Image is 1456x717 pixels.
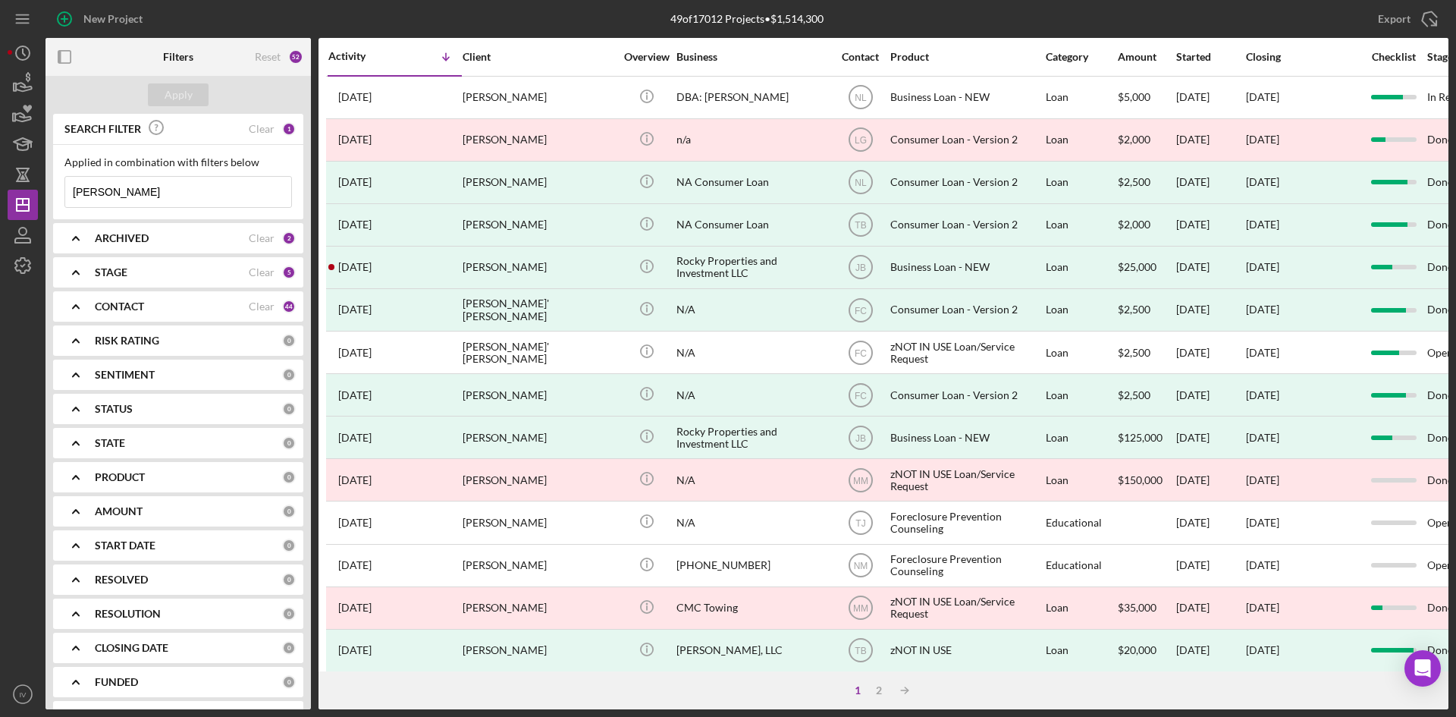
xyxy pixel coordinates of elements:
[95,437,125,449] b: STATE
[1046,460,1116,500] div: Loan
[463,631,614,671] div: [PERSON_NAME]
[1118,290,1175,330] div: $2,500
[853,475,868,486] text: MM
[249,232,275,244] div: Clear
[676,247,828,288] div: Rocky Properties and Investment LLC
[282,368,296,382] div: 0
[670,13,824,25] div: 49 of 17012 Projects • $1,514,300
[282,675,296,689] div: 0
[890,631,1042,671] div: zNOT IN USE
[95,676,138,688] b: FUNDED
[1118,162,1175,203] div: $2,500
[95,369,155,381] b: SENTIMENT
[338,219,372,231] time: 2024-06-24 21:44
[1246,516,1279,529] time: [DATE]
[676,417,828,458] div: Rocky Properties and Investment LLC
[463,205,614,245] div: [PERSON_NAME]
[165,83,193,106] div: Apply
[1378,4,1410,34] div: Export
[45,4,158,34] button: New Project
[8,679,38,709] button: IV
[282,607,296,621] div: 0
[95,403,133,415] b: STATUS
[338,474,372,486] time: 2024-01-23 19:42
[868,684,890,697] div: 2
[64,123,141,135] b: SEARCH FILTER
[890,51,1042,63] div: Product
[1246,346,1279,359] time: [DATE]
[1246,51,1360,63] div: Closing
[338,134,372,146] time: 2025-02-12 20:41
[1246,219,1279,231] div: [DATE]
[282,300,296,313] div: 44
[1361,51,1426,63] div: Checklist
[1118,417,1175,458] div: $125,000
[676,332,828,373] div: N/A
[1176,120,1244,160] div: [DATE]
[463,332,614,373] div: [PERSON_NAME]' [PERSON_NAME]
[676,120,828,160] div: n/a
[1176,588,1244,628] div: [DATE]
[890,375,1042,415] div: Consumer Loan - Version 2
[95,505,143,517] b: AMOUNT
[853,561,868,571] text: NM
[1046,51,1116,63] div: Category
[855,347,867,358] text: FC
[1176,546,1244,586] div: [DATE]
[1246,261,1279,273] div: [DATE]
[832,51,889,63] div: Contact
[676,290,828,330] div: N/A
[463,290,614,330] div: [PERSON_NAME]' [PERSON_NAME]
[855,432,865,443] text: JB
[1246,90,1279,103] time: [DATE]
[338,432,372,444] time: 2024-02-27 20:35
[463,375,614,415] div: [PERSON_NAME]
[95,642,168,654] b: CLOSING DATE
[1118,631,1175,671] div: $20,000
[1118,77,1175,118] div: $5,000
[1118,332,1175,373] div: $2,500
[890,162,1042,203] div: Consumer Loan - Version 2
[95,539,155,552] b: START DATE
[676,162,828,203] div: NA Consumer Loan
[676,375,828,415] div: N/A
[1246,176,1279,188] div: [DATE]
[855,390,867,401] text: FC
[854,135,866,146] text: LG
[676,588,828,628] div: CMC Towing
[676,460,828,500] div: N/A
[890,332,1042,373] div: zNOT IN USE Loan/Service Request
[338,347,372,359] time: 2024-04-01 19:37
[282,470,296,484] div: 0
[853,603,868,614] text: MM
[1176,77,1244,118] div: [DATE]
[463,546,614,586] div: [PERSON_NAME]
[1046,77,1116,118] div: Loan
[148,83,209,106] button: Apply
[19,690,27,699] text: IV
[328,50,395,62] div: Activity
[1046,290,1116,330] div: Loan
[95,608,161,620] b: RESOLUTION
[463,120,614,160] div: [PERSON_NAME]
[282,505,296,518] div: 0
[249,300,275,313] div: Clear
[1046,546,1116,586] div: Educational
[1118,460,1175,500] div: $150,000
[1363,4,1448,34] button: Export
[855,305,867,316] text: FC
[338,261,372,273] time: 2024-06-05 19:42
[1176,375,1244,415] div: [DATE]
[1246,601,1279,614] time: [DATE]
[1246,644,1279,656] div: [DATE]
[282,266,296,279] div: 5
[282,402,296,416] div: 0
[676,631,828,671] div: [PERSON_NAME], LLC
[282,231,296,245] div: 2
[1176,332,1244,373] div: [DATE]
[855,178,867,188] text: NL
[338,303,372,316] time: 2024-04-15 15:11
[1118,205,1175,245] div: $2,000
[1176,290,1244,330] div: [DATE]
[338,176,372,188] time: 2024-11-19 20:19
